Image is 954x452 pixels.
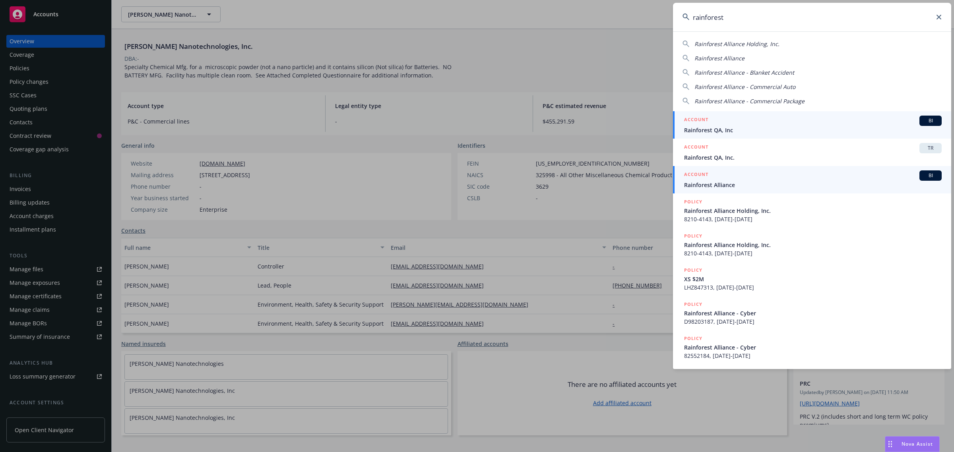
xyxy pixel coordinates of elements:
h5: POLICY [684,266,702,274]
span: D98203187, [DATE]-[DATE] [684,317,942,326]
h5: POLICY [684,232,702,240]
span: Rainforest Alliance Holding, Inc. [694,40,779,48]
a: ACCOUNTBIRainforest Alliance [673,166,951,193]
div: Drag to move [885,437,895,452]
span: LHZ847313, [DATE]-[DATE] [684,283,942,292]
span: 82552184, [DATE]-[DATE] [684,352,942,360]
a: ACCOUNTTRRainforest QA, Inc. [673,139,951,166]
span: Rainforest Alliance - Cyber [684,309,942,317]
h5: ACCOUNT [684,143,708,153]
a: ACCOUNTBIRainforest QA, Inc [673,111,951,139]
a: POLICYRainforest Alliance Holding, Inc.8210-4143, [DATE]-[DATE] [673,193,951,228]
span: Nova Assist [902,440,933,447]
h5: POLICY [684,334,702,342]
h5: POLICY [684,198,702,206]
a: POLICYRainforest Alliance - Cyber82552184, [DATE]-[DATE] [673,330,951,364]
span: Rainforest Alliance - Cyber [684,343,942,352]
span: Rainforest QA, Inc. [684,153,942,162]
a: POLICYXS $2MLHZ847313, [DATE]-[DATE] [673,262,951,296]
span: Rainforest Alliance [684,181,942,189]
a: POLICYRainforest Alliance - CyberD98203187, [DATE]-[DATE] [673,296,951,330]
h5: ACCOUNT [684,170,708,180]
span: 8210-4143, [DATE]-[DATE] [684,249,942,257]
span: TR [923,145,938,152]
span: Rainforest Alliance - Commercial Auto [694,83,795,91]
span: Rainforest Alliance Holding, Inc. [684,241,942,249]
a: POLICYRainforest Alliance Holding, Inc.8210-4143, [DATE]-[DATE] [673,228,951,262]
input: Search... [673,3,951,31]
span: BI [923,117,938,124]
span: Rainforest Alliance Holding, Inc. [684,207,942,215]
span: 8210-4143, [DATE]-[DATE] [684,215,942,223]
span: Rainforest Alliance - Blanket Accident [694,69,794,76]
button: Nova Assist [885,436,940,452]
h5: ACCOUNT [684,116,708,125]
span: Rainforest Alliance [694,54,745,62]
span: Rainforest QA, Inc [684,126,942,134]
span: XS $2M [684,275,942,283]
span: BI [923,172,938,179]
h5: POLICY [684,300,702,308]
span: Rainforest Alliance - Commercial Package [694,97,805,105]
